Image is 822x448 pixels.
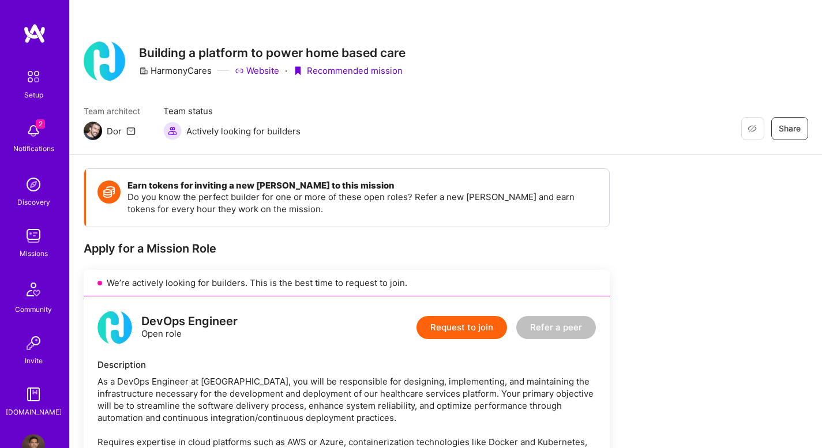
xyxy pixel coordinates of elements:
img: discovery [22,173,45,196]
img: bell [22,119,45,142]
button: Request to join [416,316,507,339]
img: Token icon [97,180,121,204]
div: Open role [141,315,238,340]
button: Share [771,117,808,140]
img: logo [97,310,132,345]
a: Website [235,65,279,77]
div: HarmonyCares [139,65,212,77]
img: teamwork [22,224,45,247]
div: We’re actively looking for builders. This is the best time to request to join. [84,270,610,296]
span: Actively looking for builders [186,125,301,137]
i: icon Mail [126,126,136,135]
div: Discovery [17,196,50,208]
div: DevOps Engineer [141,315,238,327]
img: setup [21,65,46,89]
div: Missions [20,247,48,259]
img: guide book [22,383,45,406]
span: 2 [36,119,45,129]
div: Notifications [13,142,54,155]
button: Refer a peer [516,316,596,339]
div: Description [97,359,596,371]
i: icon EyeClosed [748,124,757,133]
h4: Earn tokens for inviting a new [PERSON_NAME] to this mission [127,180,598,191]
div: [DOMAIN_NAME] [6,406,62,418]
span: Team status [163,105,301,117]
h3: Building a platform to power home based care [139,46,406,60]
div: Community [15,303,52,315]
i: icon CompanyGray [139,66,148,76]
div: Dor [107,125,122,137]
img: Team Architect [84,122,102,140]
img: Community [20,276,47,303]
img: logo [23,23,46,44]
span: Team architect [84,105,140,117]
div: · [285,65,287,77]
div: Invite [25,355,43,367]
p: Do you know the perfect builder for one or more of these open roles? Refer a new [PERSON_NAME] an... [127,191,598,215]
div: Recommended mission [293,65,403,77]
div: Setup [24,89,43,101]
i: icon PurpleRibbon [293,66,302,76]
img: Company Logo [84,40,125,82]
img: Invite [22,332,45,355]
span: Share [779,123,801,134]
div: Apply for a Mission Role [84,241,610,256]
img: Actively looking for builders [163,122,182,140]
